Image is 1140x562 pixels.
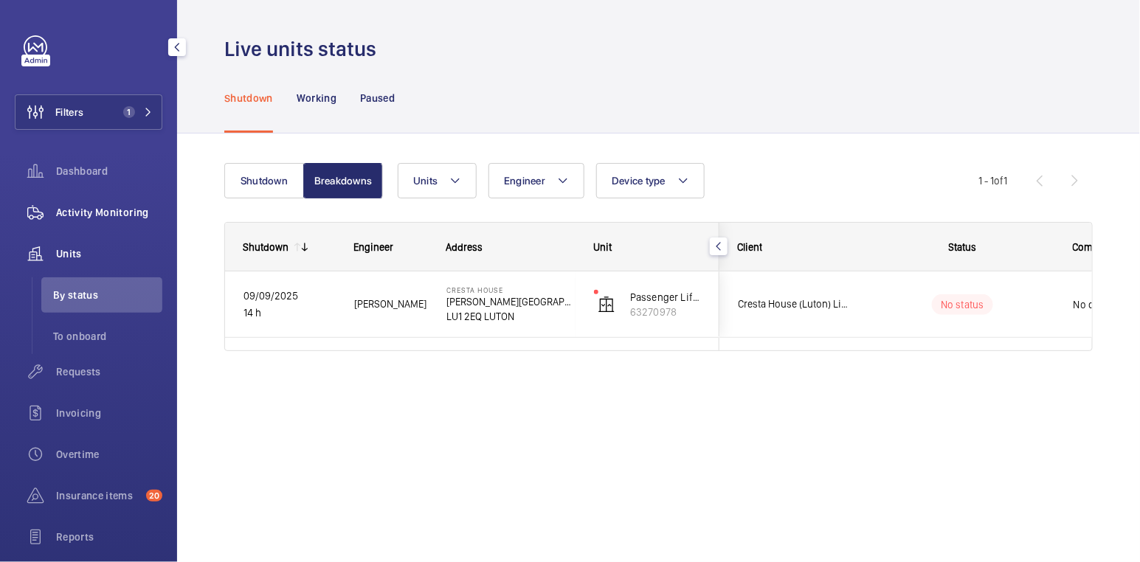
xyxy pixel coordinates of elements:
[737,241,762,253] span: Client
[55,105,83,119] span: Filters
[360,91,395,105] p: Paused
[598,296,615,313] img: elevator.svg
[56,205,162,220] span: Activity Monitoring
[224,163,304,198] button: Shutdown
[123,106,135,118] span: 1
[353,241,393,253] span: Engineer
[56,406,162,420] span: Invoicing
[15,94,162,130] button: Filters1
[224,35,385,63] h1: Live units status
[994,175,1003,187] span: of
[596,163,705,198] button: Device type
[56,488,140,503] span: Insurance items
[612,175,666,187] span: Device type
[398,163,477,198] button: Units
[56,364,162,379] span: Requests
[297,91,336,105] p: Working
[53,329,162,344] span: To onboard
[243,288,335,305] p: 09/09/2025
[504,175,545,187] span: Engineer
[303,163,383,198] button: Breakdowns
[941,297,984,312] p: No status
[56,164,162,178] span: Dashboard
[978,176,1007,186] span: 1 - 1 1
[56,447,162,462] span: Overtime
[146,490,162,502] span: 20
[446,294,575,309] p: [PERSON_NAME][GEOGRAPHIC_DATA]
[446,285,575,294] p: Cresta House
[446,309,575,324] p: LU1 2EQ LUTON
[488,163,584,198] button: Engineer
[53,288,162,302] span: By status
[738,296,851,313] span: Cresta House (Luton) Limited
[949,241,977,253] span: Status
[413,175,438,187] span: Units
[630,305,701,319] p: 63270978
[446,241,483,253] span: Address
[354,296,427,313] span: [PERSON_NAME]
[243,241,289,253] div: Shutdown
[243,305,335,322] p: 14 h
[56,246,162,261] span: Units
[593,241,702,253] div: Unit
[224,91,273,105] p: Shutdown
[630,290,701,305] p: Passenger Lift 2 fire fighter
[56,530,162,544] span: Reports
